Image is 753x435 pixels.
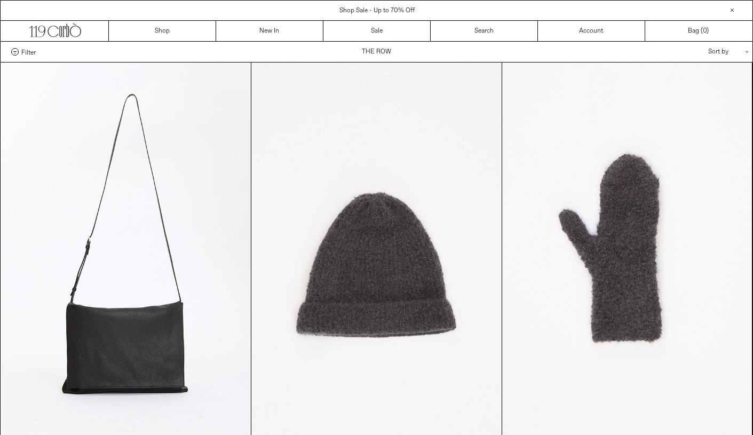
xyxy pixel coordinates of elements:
[646,42,742,62] div: Sort by
[645,21,752,41] a: Bag ()
[109,21,216,41] a: Shop
[21,48,36,56] span: Filter
[431,21,538,41] a: Search
[703,27,707,35] span: 0
[339,6,415,15] a: Shop Sale - Up to 70% Off
[216,21,323,41] a: New In
[323,21,431,41] a: Sale
[538,21,645,41] a: Account
[703,26,709,36] span: )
